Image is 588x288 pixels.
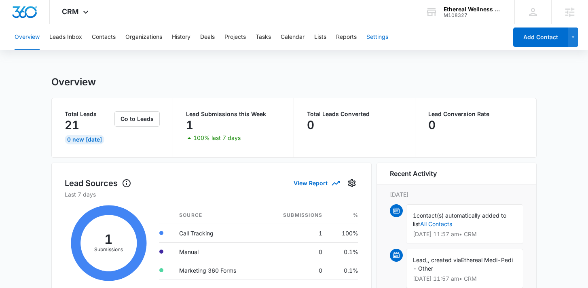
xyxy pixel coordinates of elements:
[114,111,160,127] button: Go to Leads
[186,119,193,131] p: 1
[329,261,358,280] td: 0.1%
[390,190,523,199] p: [DATE]
[336,24,357,50] button: Reports
[428,111,524,117] p: Lead Conversion Rate
[89,48,136,53] div: Keywords by Traffic
[23,13,40,19] div: v 4.0.25
[262,224,329,242] td: 1
[444,13,503,18] div: account id
[51,76,96,88] h1: Overview
[173,261,262,280] td: Marketing 360 Forms
[65,111,113,117] p: Total Leads
[307,111,402,117] p: Total Leads Converted
[413,212,417,219] span: 1
[65,119,79,131] p: 21
[193,135,241,141] p: 100% last 7 days
[65,177,131,189] h1: Lead Sources
[413,231,516,237] p: [DATE] 11:57 am • CRM
[314,24,326,50] button: Lists
[413,276,516,282] p: [DATE] 11:57 am • CRM
[62,7,79,16] span: CRM
[65,135,104,144] div: 0 New [DATE]
[329,207,358,224] th: %
[420,220,452,227] a: All Contacts
[186,111,281,117] p: Lead Submissions this Week
[256,24,271,50] button: Tasks
[294,176,339,190] button: View Report
[281,24,305,50] button: Calendar
[49,24,82,50] button: Leads Inbox
[21,21,89,28] div: Domain: [DOMAIN_NAME]
[307,119,314,131] p: 0
[22,47,28,53] img: tab_domain_overview_orange.svg
[173,207,262,224] th: Source
[329,224,358,242] td: 100%
[13,13,19,19] img: logo_orange.svg
[200,24,215,50] button: Deals
[13,21,19,28] img: website_grey.svg
[428,256,461,263] span: , created via
[173,224,262,242] td: Call Tracking
[114,115,160,122] a: Go to Leads
[345,177,358,190] button: Settings
[262,261,329,280] td: 0
[413,256,428,263] span: Lead,
[262,207,329,224] th: Submissions
[413,212,506,227] span: contact(s) automatically added to list
[173,242,262,261] td: Manual
[329,242,358,261] td: 0.1%
[92,24,116,50] button: Contacts
[366,24,388,50] button: Settings
[262,242,329,261] td: 0
[428,119,436,131] p: 0
[31,48,72,53] div: Domain Overview
[80,47,87,53] img: tab_keywords_by_traffic_grey.svg
[65,190,358,199] p: Last 7 days
[224,24,246,50] button: Projects
[444,6,503,13] div: account name
[125,24,162,50] button: Organizations
[390,169,437,178] h6: Recent Activity
[513,28,568,47] button: Add Contact
[172,24,190,50] button: History
[413,256,513,272] span: Ethereal Medi-Pedi - Other
[15,24,40,50] button: Overview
